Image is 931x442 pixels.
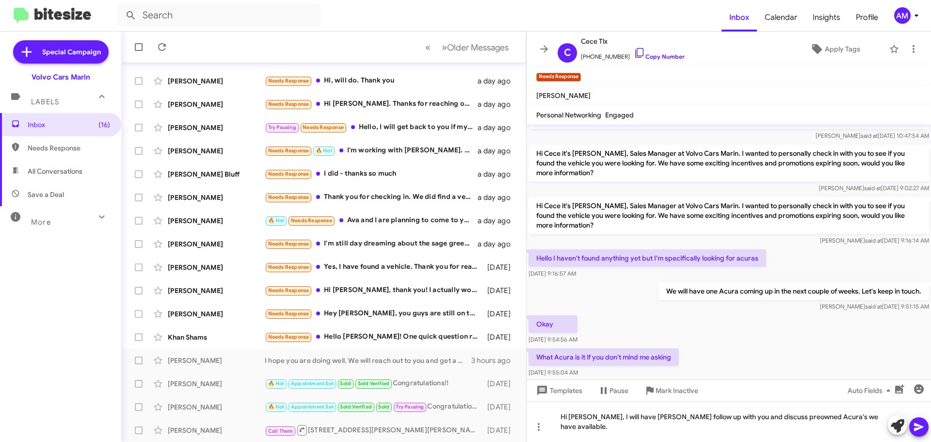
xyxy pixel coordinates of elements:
[864,184,881,192] span: said at
[291,404,334,410] span: Appointment Set
[805,3,848,32] a: Insights
[265,401,482,412] div: Congratulations!!
[265,215,478,226] div: Ava and I are planning to come to your dealership this afternoon around 5:00pm to look at the 202...
[471,356,518,365] div: 3 hours ago
[478,193,518,202] div: a day ago
[265,168,478,180] div: I did - thanks so much
[886,7,920,24] button: AM
[268,124,296,131] span: Try Pausing
[168,309,265,319] div: [PERSON_NAME]
[31,98,59,106] span: Labels
[722,3,757,32] a: Inbox
[291,217,332,224] span: Needs Response
[529,315,578,333] p: Okay
[529,270,576,277] span: [DATE] 9:16:57 AM
[534,382,582,399] span: Templates
[265,308,482,319] div: Hey [PERSON_NAME], you guys are still on the list. Thanks.
[168,286,265,295] div: [PERSON_NAME]
[590,382,636,399] button: Pause
[658,282,929,300] p: We will have one Acura coming up in the next couple of weeks. Let's keep in touch.
[529,336,578,343] span: [DATE] 9:54:56 AM
[478,123,518,132] div: a day ago
[168,123,265,132] div: [PERSON_NAME]
[419,37,436,57] button: Previous
[529,249,766,267] p: Hello I haven't found anything yet but I'm specifically looking for acuras
[265,145,478,156] div: I'm working with [PERSON_NAME]. Will be at the dealership [DATE]. TY.
[478,169,518,179] div: a day ago
[268,217,285,224] span: 🔥 Hot
[564,45,571,61] span: C
[168,332,265,342] div: Khan Shams
[478,99,518,109] div: a day ago
[636,382,706,399] button: Mark Inactive
[581,47,685,62] span: [PHONE_NUMBER]
[268,311,309,317] span: Needs Response
[168,193,265,202] div: [PERSON_NAME]
[536,91,591,100] span: [PERSON_NAME]
[168,146,265,156] div: [PERSON_NAME]
[529,369,578,376] span: [DATE] 9:55:04 AM
[478,216,518,226] div: a day ago
[268,287,309,294] span: Needs Response
[168,216,265,226] div: [PERSON_NAME]
[820,237,929,244] span: [PERSON_NAME] [DATE] 9:16:14 AM
[447,42,509,53] span: Older Messages
[527,401,931,442] div: Hi [PERSON_NAME], I will have [PERSON_NAME] follow up with you and discuss preowned Acura's we ha...
[268,194,309,200] span: Needs Response
[265,75,478,86] div: Hi, will do. Thank you
[785,40,884,58] button: Apply Tags
[757,3,805,32] a: Calendar
[861,132,878,139] span: said at
[28,190,64,199] span: Save a Deal
[268,334,309,340] span: Needs Response
[819,184,929,192] span: [PERSON_NAME] [DATE] 9:02:27 AM
[340,380,351,387] span: Sold
[117,4,321,27] input: Search
[825,40,860,58] span: Apply Tags
[478,146,518,156] div: a day ago
[268,264,309,270] span: Needs Response
[13,40,109,64] a: Special Campaign
[894,7,911,24] div: AM
[482,402,518,412] div: [DATE]
[634,53,685,60] a: Copy Number
[28,120,110,130] span: Inbox
[482,426,518,435] div: [DATE]
[265,378,482,389] div: Congratulations!!
[268,171,309,177] span: Needs Response
[478,76,518,86] div: a day ago
[265,262,482,273] div: Yes, I have found a vehicle. Thank you for reaching out and have a wonderful day!
[482,286,518,295] div: [DATE]
[610,382,628,399] span: Pause
[42,47,101,57] span: Special Campaign
[848,3,886,32] span: Profile
[265,122,478,133] div: Hello, I will get back to you if my deal with Nilo BMW falls through Otherwise, I might be in the...
[605,111,634,119] span: Engaged
[536,111,601,119] span: Personal Networking
[529,348,679,366] p: What Acura is it if you don't mind me asking
[358,380,390,387] span: Sold Verified
[527,382,590,399] button: Templates
[168,262,265,272] div: [PERSON_NAME]
[425,41,431,53] span: «
[268,241,309,247] span: Needs Response
[98,120,110,130] span: (16)
[168,379,265,389] div: [PERSON_NAME]
[265,331,482,343] div: Hello [PERSON_NAME]! One quick question regarding Volvo A-plan rules. Is Volvo CPO xc90 eligible ...
[536,73,581,82] small: Needs Response
[529,197,929,234] p: Hi Cece it's [PERSON_NAME], Sales Manager at Volvo Cars Marin. I wanted to personally check in wi...
[482,332,518,342] div: [DATE]
[168,169,265,179] div: [PERSON_NAME] Bluff
[316,147,332,154] span: 🔥 Hot
[265,98,478,110] div: Hi [PERSON_NAME]. Thanks for reaching out to me. I'm still looking for a truck. I have my eye on ...
[265,424,482,436] div: [STREET_ADDRESS][PERSON_NAME][PERSON_NAME]
[168,356,265,365] div: [PERSON_NAME]
[378,404,389,410] span: Sold
[168,402,265,412] div: [PERSON_NAME]
[442,41,447,53] span: »
[28,143,110,153] span: Needs Response
[265,192,478,203] div: Thank you for checking in. We did find a vehicle.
